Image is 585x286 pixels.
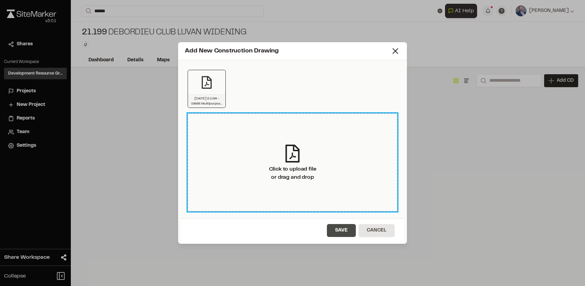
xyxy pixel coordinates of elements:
[185,47,391,56] div: Add New Construction Drawing
[191,96,223,106] p: [DATE] 21199 - S&ME Multipurpose Path - Rev 1.pdf
[359,224,395,237] button: Cancel
[188,113,397,211] div: Click to upload fileor drag and drop
[269,165,316,181] div: Click to upload file or drag and drop
[327,224,356,237] button: Save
